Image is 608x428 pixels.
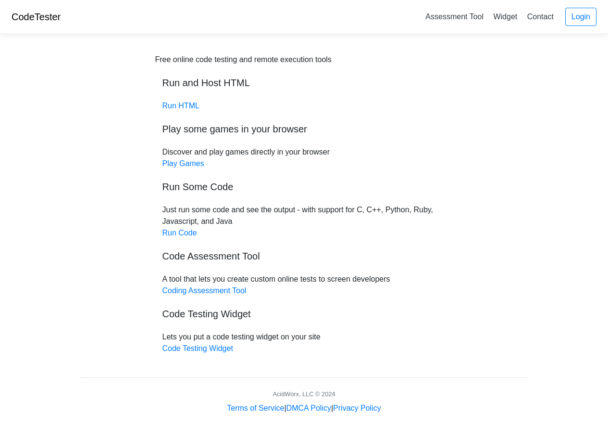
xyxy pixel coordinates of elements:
a: Run HTML [162,102,199,110]
h5: Code Testing Widget [162,308,446,320]
a: CodeTester [12,12,61,22]
h5: Run and Host HTML [162,77,446,89]
div: Discover and play games directly in your browser Just run some code and see the output - with sup... [155,54,453,354]
div: Free online code testing and remote execution tools [155,54,332,65]
div: | | [227,402,381,414]
div: AcidWorx, LLC © 2024 [273,389,335,399]
a: Login [565,8,596,26]
a: Run Code [162,229,197,237]
h5: Run Some Code [162,181,446,193]
h5: Code Assessment Tool [162,250,446,262]
a: Code Testing Widget [162,344,233,352]
a: Contact [523,9,558,25]
a: Play Games [162,159,204,168]
a: Assessment Tool [422,9,487,25]
a: Privacy Policy [333,404,381,412]
a: Widget [489,9,521,25]
a: Terms of Service [227,404,284,412]
h5: Play some games in your browser [162,123,446,135]
a: Coding Assessment Tool [162,286,247,295]
a: DMCA Policy [286,404,331,412]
